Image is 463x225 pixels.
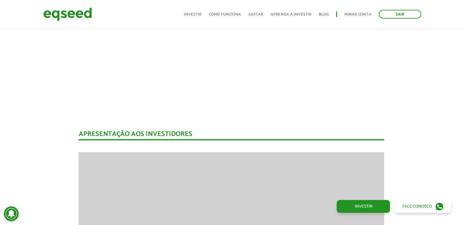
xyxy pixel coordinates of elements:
a: Sair [379,10,421,19]
a: Minha conta [344,12,371,16]
a: Investir [337,200,390,213]
a: Fale conosco [395,200,451,213]
a: Como funciona [209,12,241,16]
a: Captar [248,12,263,16]
a: Investir [184,12,202,16]
a: Aprenda a investir [271,12,311,16]
img: EqSeed [43,6,92,22]
a: Blog [319,12,329,16]
div: Apresentação aos investidores [79,131,384,140]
